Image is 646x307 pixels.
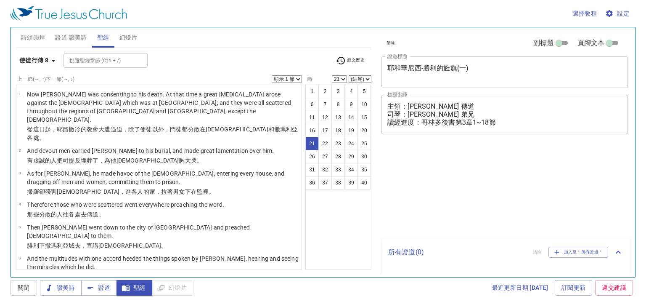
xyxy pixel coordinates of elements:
label: 節 [305,77,312,82]
p: 那些分散 [27,210,224,219]
button: 27 [318,150,332,163]
button: 25 [357,137,371,150]
wg2097: 道 [93,211,104,218]
wg3624: ，拉著 [155,188,215,195]
span: 聖經 [123,283,146,293]
wg3173: 哭 [191,157,203,164]
button: 16 [305,124,319,137]
span: 6 [19,256,21,260]
button: 30 [357,150,371,163]
wg3056: 。 [98,211,104,218]
button: 31 [305,163,319,176]
button: 選擇教程 [569,6,601,21]
button: 11 [305,111,319,124]
button: 36 [305,176,319,190]
span: 讚美詩 [47,283,75,293]
span: 最近更新日期 [DATE] [492,283,548,293]
button: 14 [344,111,358,124]
button: 經文歷史 [331,54,370,67]
button: 12 [318,111,332,124]
p: And the multitudes with one accord heeded the things spoken by [PERSON_NAME], hearing and seeing ... [27,254,299,271]
span: 5 [19,224,21,229]
span: 加入至＂所有證道＂ [554,248,603,256]
wg1519: 監裡 [197,188,214,195]
wg1161: 殘害 [45,188,215,195]
button: 23 [331,137,345,150]
span: 1 [19,91,21,96]
button: 聖經 [116,280,152,296]
span: 幻燈片 [119,32,138,43]
button: 39 [344,176,358,190]
button: 3 [331,85,345,98]
button: 5 [357,85,371,98]
div: 所有證道(0)清除加入至＂所有證道＂ [381,238,630,266]
button: 15 [357,111,371,124]
iframe: from-child [378,143,580,235]
wg5438: 。 [209,188,214,195]
p: And devout men carried [PERSON_NAME] to his burial, and made great lamentation over him. [27,147,274,155]
button: 28 [331,150,345,163]
wg2126: 人 [51,157,203,164]
a: 最近更新日期 [DATE] [489,280,552,296]
wg652: 以外，門徒都 [27,126,298,141]
span: 證道 讚美詩 [55,32,87,43]
button: 清除 [381,38,400,48]
wg4172: 去 [75,242,167,249]
img: True Jesus Church [10,6,127,21]
wg4792: 司提反 [63,157,203,164]
wg846: [DEMOGRAPHIC_DATA]胸 [116,157,203,164]
wg1577: ，進 [119,188,214,195]
span: 訂閱更新 [561,283,586,293]
wg4569: 卻 [39,188,215,195]
span: 3 [19,171,21,175]
button: 4 [344,85,358,98]
button: 21 [305,137,319,150]
button: 使徒行傳 8 [16,53,62,68]
span: 副標題 [533,38,553,48]
button: 6 [305,98,319,111]
wg5037: 男 [173,188,214,195]
label: 上一節 (←, ↑) 下一節 (→, ↓) [17,77,74,82]
button: 24 [344,137,358,150]
span: 清除 [387,39,395,47]
wg2414: 的教會 [27,126,298,141]
button: 33 [331,163,345,176]
button: 8 [331,98,345,111]
button: 20 [357,124,371,137]
button: 加入至＂所有證道＂ [548,247,609,258]
wg4540: 各處 [27,134,45,141]
span: 經文歷史 [336,56,365,66]
button: 設定 [604,6,633,21]
span: 選擇教程 [573,8,597,19]
button: 22 [318,137,332,150]
span: 詩頌崇拜 [21,32,45,43]
button: 40 [357,176,371,190]
wg1519: ，宣講 [81,242,167,249]
b: 使徒行傳 8 [19,55,48,66]
button: 讚美詩 [40,280,82,296]
span: 證道 [88,283,110,293]
wg2596: 的家 [143,188,215,195]
wg4736: 埋葬了，為 [81,157,203,164]
p: 所有證道 ( 0 ) [388,247,526,257]
button: 關閉 [10,280,37,296]
wg1330: 傳 [87,211,104,218]
p: 掃羅 [27,187,299,196]
button: 26 [305,150,319,163]
button: 2 [318,85,332,98]
button: 7 [318,98,332,111]
a: 遞交建議 [595,280,633,296]
span: 關閉 [17,283,30,293]
span: 設定 [607,8,629,19]
button: 10 [357,98,371,111]
wg5561: 。 [39,134,45,141]
wg4540: 城 [69,242,167,249]
wg1909: 逼迫 [27,126,298,141]
button: 38 [331,176,345,190]
wg1565: 日 [27,126,298,141]
button: 1 [305,85,319,98]
textarea: 耶和華尼西-勝利的旌旗(一) [387,64,622,80]
wg2784: [DEMOGRAPHIC_DATA] [98,242,167,249]
wg4160: 大 [185,157,203,164]
button: 35 [357,163,371,176]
